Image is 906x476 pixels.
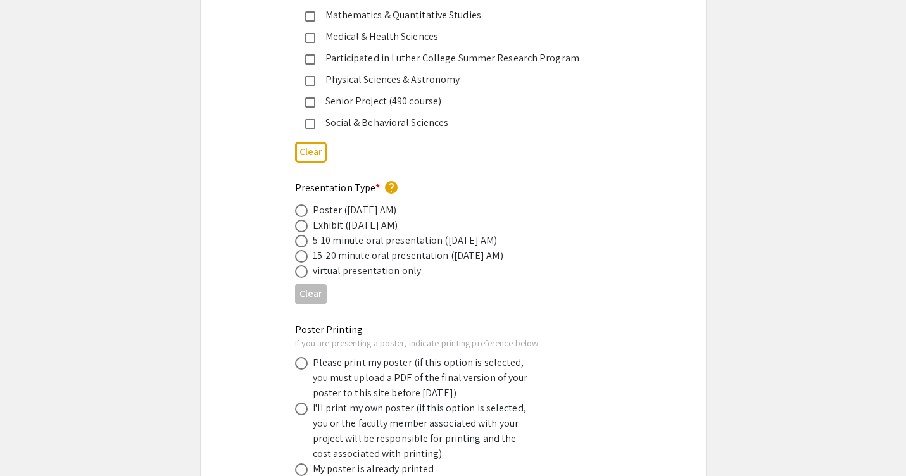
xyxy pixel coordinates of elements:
[295,284,327,304] button: Clear
[313,248,503,263] div: 15-20 minute oral presentation ([DATE] AM)
[295,337,591,349] div: If you are presenting a poster, indicate printing preference below.
[313,263,422,279] div: virtual presentation only
[384,180,399,195] mat-icon: help
[295,142,327,163] button: Clear
[315,115,581,130] div: Social & Behavioral Sciences
[315,29,581,44] div: Medical & Health Sciences
[313,233,498,248] div: 5-10 minute oral presentation ([DATE] AM)
[313,355,534,401] div: Please print my poster (if this option is selected, you must upload a PDF of the final version of...
[315,51,581,66] div: Participated in Luther College Summer Research Program
[295,181,381,194] mat-label: Presentation Type
[295,323,363,336] mat-label: Poster Printing
[315,94,581,109] div: Senior Project (490 course)
[315,72,581,87] div: Physical Sciences & Astronomy
[313,401,534,461] div: I'll print my own poster (if this option is selected, you or the faculty member associated with y...
[9,419,54,467] iframe: Chat
[313,203,397,218] div: Poster ([DATE] AM)
[315,8,581,23] div: Mathematics & Quantitative Studies
[313,218,398,233] div: Exhibit ([DATE] AM)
